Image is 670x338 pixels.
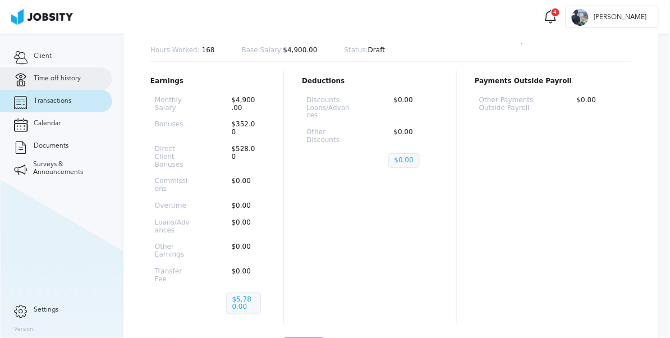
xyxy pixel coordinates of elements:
[226,219,261,235] p: $0.00
[226,268,261,284] p: $0.00
[226,293,261,315] p: $5,780.00
[34,97,71,105] span: Transactions
[566,6,659,28] button: A[PERSON_NAME]
[589,13,653,21] span: [PERSON_NAME]
[242,46,283,54] span: Base Salary:
[302,77,438,85] p: Deductions
[226,243,261,259] p: $0.00
[226,97,261,112] p: $4,900.00
[572,9,589,26] div: A
[34,306,58,314] span: Settings
[242,47,318,54] p: $4,900.00
[306,97,352,120] p: Discounts Loans/Advances
[11,9,73,25] img: ab4bad089aa723f57921c736e9817d99.png
[34,75,81,83] span: Time off history
[33,161,98,176] span: Surveys & Announcements
[226,177,261,193] p: $0.00
[155,202,190,210] p: Overtime
[571,97,627,112] p: $0.00
[306,129,352,144] p: Other Discounts
[34,52,52,60] span: Client
[226,202,261,210] p: $0.00
[155,268,190,284] p: Transfer Fee
[226,121,261,136] p: $352.00
[345,47,386,54] p: Draft
[155,121,190,136] p: Bonuses
[475,77,632,85] p: Payments Outside Payroll
[155,219,190,235] p: Loans/Advances
[551,8,560,17] div: 4
[345,46,368,54] span: Status:
[14,326,35,333] label: Version:
[226,145,261,168] p: $528.00
[155,243,190,259] p: Other Earnings
[155,177,190,193] p: Commissions
[150,46,200,54] span: Hours Worked:
[34,142,68,150] span: Documents
[388,153,420,168] p: $0.00
[388,97,434,120] p: $0.00
[150,47,215,54] p: 168
[150,77,265,85] p: Earnings
[34,120,61,127] span: Calendar
[155,145,190,168] p: Direct Client Bonuses
[479,97,535,112] p: Other Payments Outside Payroll
[388,129,434,144] p: $0.00
[155,97,190,112] p: Monthly Salary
